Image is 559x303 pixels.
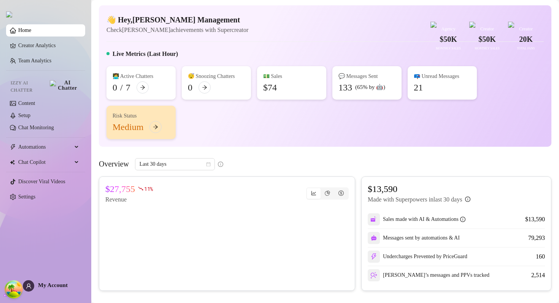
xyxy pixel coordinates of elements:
a: Chat Monitoring [18,125,54,130]
div: 21 [414,81,423,94]
span: user [26,283,32,289]
div: Creator [508,25,544,33]
div: 💵 Sales [263,72,320,81]
img: purple-badge.svg [469,22,475,28]
a: Settings [18,194,35,200]
a: Setup [18,113,30,118]
div: 👩‍💻 Active Chatters [113,72,170,81]
div: Sales made with AI & Automations [383,215,465,224]
div: Risk Status [113,112,170,120]
article: $27,755 [105,183,135,195]
div: 0 [188,81,192,94]
article: $13,590 [368,183,470,195]
a: Team Analytics [18,58,51,63]
div: Messages sent by automations & AI [368,232,460,244]
article: Check [PERSON_NAME] achievements with Supercreator [106,25,248,35]
span: calendar [206,162,211,167]
div: $50K [430,33,466,45]
a: Creator Analytics [18,40,79,52]
div: 0 [113,81,117,94]
div: segmented control [306,187,349,200]
span: arrow-right [153,124,158,130]
span: build [4,292,9,297]
div: Agency [430,25,466,33]
div: 😴 Snoozing Chatters [188,72,245,81]
span: thunderbolt [10,144,16,150]
div: $74 [263,81,277,94]
div: 20K [508,33,544,45]
span: 11 % [144,185,153,192]
div: 📪 Unread Messages [414,72,471,81]
article: Revenue [105,195,153,204]
button: Open Tanstack query devtools [6,282,21,297]
span: fall [138,186,143,191]
span: info-circle [218,162,223,167]
img: svg%3e [371,235,377,241]
span: line-chart [311,190,316,196]
span: Chat Copilot [18,156,72,168]
article: Made with Superpowers in last 30 days [368,195,462,204]
a: Content [18,100,35,106]
div: $13,590 [525,215,545,224]
div: $50K [469,33,505,45]
div: Creator [469,25,505,33]
div: 79,293 [528,233,545,243]
img: Chat Copilot [10,160,15,165]
span: info-circle [465,197,470,202]
div: 133 [338,81,352,94]
div: Monthly Sales [430,46,466,51]
img: blue-badge.svg [508,22,514,28]
span: pie-chart [325,190,330,196]
div: Undercharges Prevented by PriceGuard [368,251,467,263]
span: Last 30 days [140,159,210,170]
div: Monthly Sales [469,46,505,51]
div: 💬 Messages Sent [338,72,395,81]
div: [PERSON_NAME]’s messages and PPVs tracked [368,269,489,281]
div: Total Fans [508,46,544,51]
a: Home [18,27,31,33]
img: AI Chatter [50,80,79,91]
span: arrow-right [140,85,145,90]
img: svg%3e [370,253,377,260]
div: 2,514 [531,271,545,280]
img: svg%3e [370,216,377,223]
img: svg%3e [370,272,377,279]
a: Discover Viral Videos [18,179,65,184]
span: dollar-circle [338,190,344,196]
div: (65% by 🤖) [355,83,385,92]
h5: Live Metrics (Last Hour) [113,49,178,59]
span: arrow-right [202,85,207,90]
div: 7 [126,81,130,94]
article: Overview [99,158,129,170]
span: Izzy AI Chatter [11,79,47,94]
img: silver-badge.svg [430,22,437,28]
span: info-circle [460,217,465,222]
h4: 👋 Hey, [PERSON_NAME] Management [106,14,248,25]
img: logo.svg [6,11,12,17]
div: 160 [536,252,545,261]
span: My Account [38,282,68,288]
span: Automations [18,141,72,153]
